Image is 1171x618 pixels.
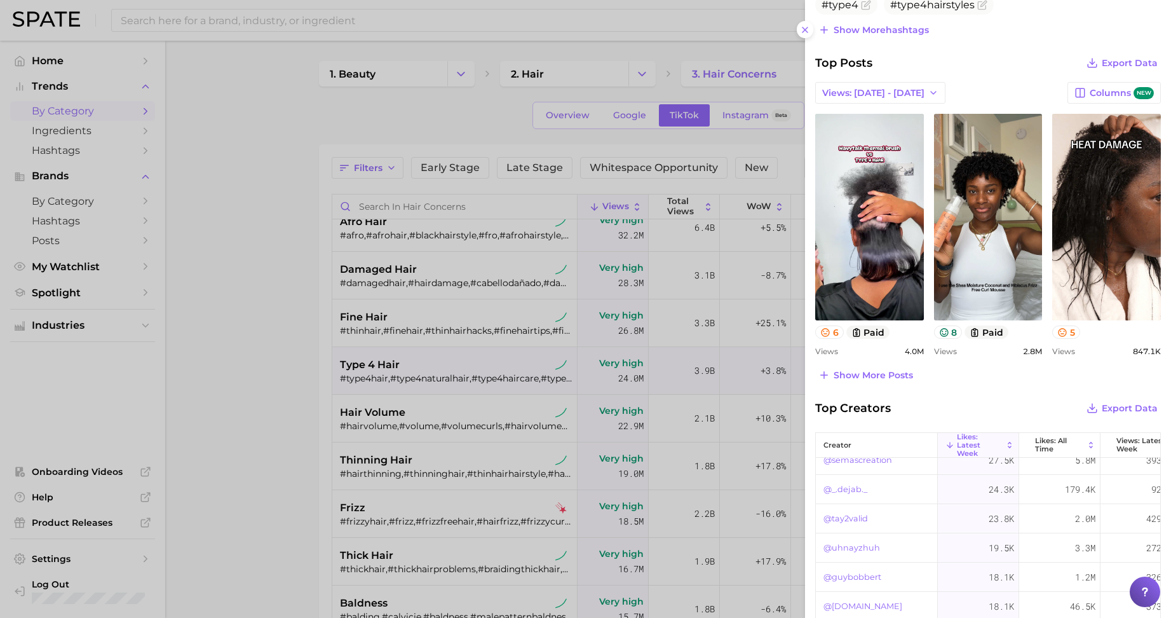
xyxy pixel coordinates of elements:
[1102,403,1158,414] span: Export Data
[823,511,868,526] a: @tay2valid
[1075,453,1095,468] span: 5.8m
[834,25,929,36] span: Show more hashtags
[823,599,902,614] a: @[DOMAIN_NAME]
[1035,437,1084,453] span: Likes: All Time
[1075,570,1095,585] span: 1.2m
[934,326,963,339] button: 8
[989,540,1014,556] span: 19.5k
[989,570,1014,585] span: 18.1k
[1083,54,1161,72] button: Export Data
[815,21,932,39] button: Show morehashtags
[1065,482,1095,497] span: 179.4k
[1067,82,1161,104] button: Columnsnew
[989,511,1014,526] span: 23.8k
[989,453,1014,468] span: 27.5k
[822,88,924,99] span: Views: [DATE] - [DATE]
[1133,347,1161,356] span: 847.1k
[1052,347,1075,356] span: Views
[815,347,838,356] span: Views
[957,433,1003,458] span: Likes: Latest Week
[823,453,892,468] a: @semascreation
[1019,433,1100,458] button: Likes: All Time
[834,370,913,381] span: Show more posts
[1075,511,1095,526] span: 2.0m
[846,326,890,339] button: paid
[815,82,945,104] button: Views: [DATE] - [DATE]
[823,570,881,585] a: @guybobbert
[815,399,891,417] span: Top Creators
[1023,347,1042,356] span: 2.8m
[934,347,957,356] span: Views
[989,599,1014,614] span: 18.1k
[1075,540,1095,556] span: 3.3m
[823,441,851,450] span: creator
[823,540,880,556] a: @uhnayzhuh
[905,347,924,356] span: 4.0m
[1116,437,1165,453] span: Views: Latest Week
[1134,87,1154,99] span: new
[1070,599,1095,614] span: 46.5k
[815,54,872,72] span: Top Posts
[1102,58,1158,69] span: Export Data
[1052,326,1080,339] button: 5
[1090,87,1154,99] span: Columns
[823,482,867,497] a: @_.dejab._
[989,482,1014,497] span: 24.3k
[938,433,1019,458] button: Likes: Latest Week
[815,326,844,339] button: 6
[1083,399,1161,417] button: Export Data
[965,326,1008,339] button: paid
[815,366,916,384] button: Show more posts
